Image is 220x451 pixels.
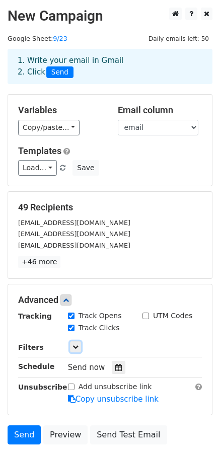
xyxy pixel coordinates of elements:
strong: Tracking [18,312,52,320]
small: [EMAIL_ADDRESS][DOMAIN_NAME] [18,242,130,249]
small: [EMAIL_ADDRESS][DOMAIN_NAME] [18,230,130,238]
label: Track Opens [79,311,122,321]
strong: Filters [18,343,44,351]
label: Track Clicks [79,323,120,333]
a: +46 more [18,256,60,268]
small: [EMAIL_ADDRESS][DOMAIN_NAME] [18,219,130,227]
a: Preview [43,425,88,444]
a: Daily emails left: 50 [145,35,212,42]
h5: 49 Recipients [18,202,202,213]
span: Send [46,66,74,79]
button: Save [72,160,99,176]
a: Load... [18,160,57,176]
span: Daily emails left: 50 [145,33,212,44]
h5: Email column [118,105,202,116]
iframe: Chat Widget [170,403,220,451]
a: 9/23 [53,35,67,42]
div: 1. Write your email in Gmail 2. Click [10,55,210,78]
a: Copy unsubscribe link [68,395,159,404]
h2: New Campaign [8,8,212,25]
label: Add unsubscribe link [79,382,152,392]
a: Send [8,425,41,444]
h5: Variables [18,105,103,116]
a: Templates [18,145,61,156]
strong: Schedule [18,362,54,370]
small: Google Sheet: [8,35,67,42]
label: UTM Codes [153,311,192,321]
h5: Advanced [18,294,202,306]
div: 聊天小组件 [170,403,220,451]
strong: Unsubscribe [18,383,67,391]
a: Send Test Email [90,425,167,444]
a: Copy/paste... [18,120,80,135]
span: Send now [68,363,105,372]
